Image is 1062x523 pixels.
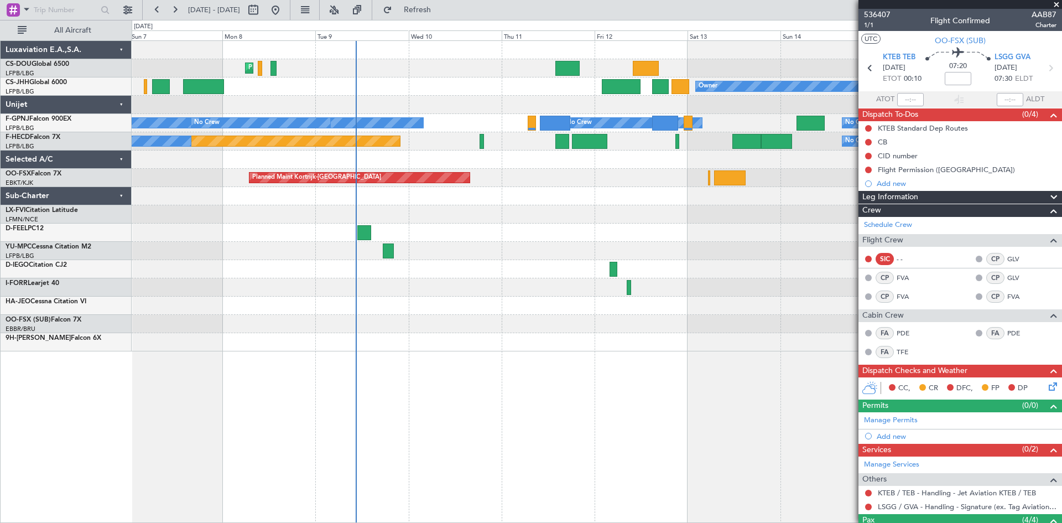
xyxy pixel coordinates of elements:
[6,215,38,224] a: LFMN/NCE
[986,291,1004,303] div: CP
[6,298,30,305] span: HA-JEO
[995,74,1012,85] span: 07:30
[995,63,1017,74] span: [DATE]
[1007,254,1032,264] a: GLV
[6,79,67,86] a: CS-JHHGlobal 6000
[883,52,915,63] span: KTEB TEB
[876,346,894,358] div: FA
[845,115,871,131] div: No Crew
[315,30,408,40] div: Tue 9
[864,459,919,470] a: Manage Services
[897,328,922,338] a: PDE
[12,22,120,39] button: All Aircraft
[378,1,444,19] button: Refresh
[904,74,922,85] span: 00:10
[6,280,28,287] span: I-FORR
[6,61,69,68] a: CS-DOUGlobal 6500
[6,124,34,132] a: LFPB/LBG
[6,87,34,96] a: LFPB/LBG
[6,134,60,141] a: F-HECDFalcon 7X
[1032,9,1056,20] span: AAB87
[134,22,153,32] div: [DATE]
[986,272,1004,284] div: CP
[878,151,918,160] div: CID number
[6,244,91,250] a: YU-MPCCessna Citation M2
[1007,292,1032,302] a: FVA
[6,116,71,122] a: F-GPNJFalcon 900EX
[876,253,894,265] div: SIC
[6,244,32,250] span: YU-MPC
[194,115,220,131] div: No Crew
[878,123,968,133] div: KTEB Standard Dep Routes
[862,204,881,217] span: Crew
[6,170,31,177] span: OO-FSX
[6,280,59,287] a: I-FORRLearjet 40
[861,34,881,44] button: UTC
[34,2,97,18] input: Trip Number
[898,383,910,394] span: CC,
[897,273,922,283] a: FVA
[991,383,999,394] span: FP
[877,179,1056,188] div: Add new
[6,61,32,68] span: CS-DOU
[862,400,888,412] span: Permits
[6,252,34,260] a: LFPB/LBG
[883,74,901,85] span: ETOT
[862,191,918,204] span: Leg Information
[864,415,918,426] a: Manage Permits
[1007,328,1032,338] a: PDE
[876,291,894,303] div: CP
[394,6,441,14] span: Refresh
[252,169,381,186] div: Planned Maint Kortrijk-[GEOGRAPHIC_DATA]
[6,142,34,151] a: LFPB/LBG
[1018,383,1028,394] span: DP
[1022,400,1038,411] span: (0/0)
[876,272,894,284] div: CP
[1022,443,1038,455] span: (0/2)
[129,30,222,40] div: Sun 7
[897,347,922,357] a: TFE
[862,234,903,247] span: Flight Crew
[566,115,592,131] div: No Crew
[878,165,1015,174] div: Flight Permission ([GEOGRAPHIC_DATA])
[864,220,912,231] a: Schedule Crew
[222,30,315,40] div: Mon 8
[6,335,71,341] span: 9H-[PERSON_NAME]
[877,432,1056,441] div: Add new
[6,69,34,77] a: LFPB/LBG
[6,262,67,268] a: D-IEGOCitation CJ2
[862,309,904,322] span: Cabin Crew
[6,298,86,305] a: HA-JEOCessna Citation VI
[6,335,101,341] a: 9H-[PERSON_NAME]Falcon 6X
[6,317,51,323] span: OO-FSX (SUB)
[883,63,905,74] span: [DATE]
[595,30,688,40] div: Fri 12
[878,137,887,147] div: CB
[6,225,44,232] a: D-FEELPC12
[876,94,894,105] span: ATOT
[986,253,1004,265] div: CP
[6,116,29,122] span: F-GPNJ
[188,5,240,15] span: [DATE] - [DATE]
[878,502,1056,511] a: LSGG / GVA - Handling - Signature (ex. Tag Aviation) LSGG / GVA
[502,30,595,40] div: Thu 11
[897,292,922,302] a: FVA
[1007,273,1032,283] a: GLV
[864,9,891,20] span: 536407
[29,27,117,34] span: All Aircraft
[956,383,973,394] span: DFC,
[6,325,35,333] a: EBBR/BRU
[949,61,967,72] span: 07:20
[862,473,887,486] span: Others
[897,93,924,106] input: --:--
[935,35,986,46] span: OO-FSX (SUB)
[845,133,871,149] div: No Crew
[699,78,717,95] div: Owner
[6,317,81,323] a: OO-FSX (SUB)Falcon 7X
[929,383,938,394] span: CR
[688,30,780,40] div: Sat 13
[864,20,891,30] span: 1/1
[862,444,891,457] span: Services
[897,254,922,264] div: - -
[6,262,29,268] span: D-IEGO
